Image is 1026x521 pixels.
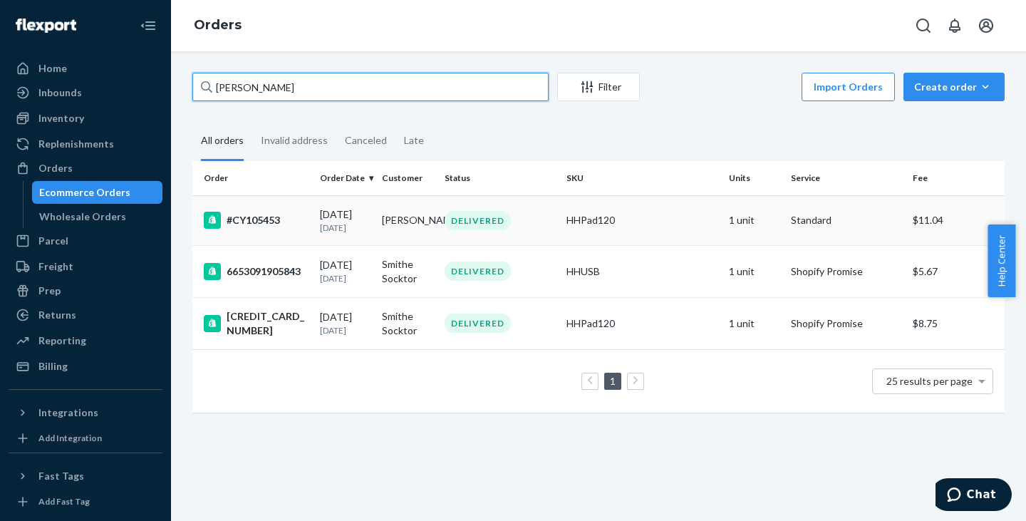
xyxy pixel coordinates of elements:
a: Billing [9,355,162,378]
div: DELIVERED [445,211,511,230]
td: 1 unit [723,195,785,245]
div: [DATE] [320,258,370,284]
a: Parcel [9,229,162,252]
div: Replenishments [38,137,114,151]
a: Home [9,57,162,80]
div: Parcel [38,234,68,248]
a: Replenishments [9,133,162,155]
div: [DATE] [320,310,370,336]
button: Help Center [988,225,1015,297]
p: [DATE] [320,272,370,284]
th: SKU [561,161,723,195]
span: 25 results per page [886,375,973,387]
a: Orders [9,157,162,180]
div: Returns [38,308,76,322]
div: Add Integration [38,432,102,444]
div: Canceled [345,122,387,159]
div: 6653091905843 [204,263,309,280]
div: [DATE] [320,207,370,234]
th: Order [192,161,314,195]
td: 1 unit [723,245,785,297]
td: Smithe Socktor [376,297,438,349]
p: Shopify Promise [791,264,901,279]
a: Freight [9,255,162,278]
div: Wholesale Orders [39,210,126,224]
a: Inventory [9,107,162,130]
th: Fee [907,161,1005,195]
div: HHUSB [566,264,717,279]
a: Ecommerce Orders [32,181,163,204]
div: Integrations [38,406,98,420]
button: Create order [903,73,1005,101]
div: Filter [558,80,639,94]
button: Import Orders [802,73,895,101]
th: Units [723,161,785,195]
button: Fast Tags [9,465,162,488]
div: Inbounds [38,86,82,100]
a: Prep [9,279,162,302]
button: Close Navigation [134,11,162,40]
img: Flexport logo [16,19,76,33]
div: Invalid address [261,122,328,159]
th: Service [785,161,907,195]
td: Smithe Socktor [376,245,438,297]
th: Status [439,161,561,195]
div: Billing [38,359,68,373]
div: Late [404,122,424,159]
a: Returns [9,304,162,326]
div: Inventory [38,111,84,125]
a: Wholesale Orders [32,205,163,228]
button: Filter [557,73,640,101]
div: Add Fast Tag [38,495,90,507]
a: Page 1 is your current page [607,375,618,387]
div: DELIVERED [445,314,511,333]
div: Orders [38,161,73,175]
th: Order Date [314,161,376,195]
div: #CY105453 [204,212,309,229]
div: Freight [38,259,73,274]
div: HHPad120 [566,213,717,227]
button: Integrations [9,401,162,424]
a: Inbounds [9,81,162,104]
p: [DATE] [320,222,370,234]
p: Standard [791,213,901,227]
a: Add Fast Tag [9,493,162,510]
div: Create order [914,80,994,94]
div: HHPad120 [566,316,717,331]
td: $11.04 [907,195,1005,245]
button: Open account menu [972,11,1000,40]
td: $5.67 [907,245,1005,297]
a: Add Integration [9,430,162,447]
ol: breadcrumbs [182,5,253,46]
div: Fast Tags [38,469,84,483]
td: [PERSON_NAME] [376,195,438,245]
button: Open notifications [940,11,969,40]
a: Reporting [9,329,162,352]
button: Open Search Box [909,11,938,40]
p: [DATE] [320,324,370,336]
div: All orders [201,122,244,161]
div: DELIVERED [445,262,511,281]
div: [CREDIT_CARD_NUMBER] [204,309,309,338]
div: Reporting [38,334,86,348]
div: Ecommerce Orders [39,185,130,200]
iframe: Opens a widget where you can chat to one of our agents [936,478,1012,514]
input: Search orders [192,73,549,101]
td: $8.75 [907,297,1005,349]
a: Orders [194,17,242,33]
p: Shopify Promise [791,316,901,331]
div: Home [38,61,67,76]
div: Prep [38,284,61,298]
div: Customer [382,172,432,184]
td: 1 unit [723,297,785,349]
